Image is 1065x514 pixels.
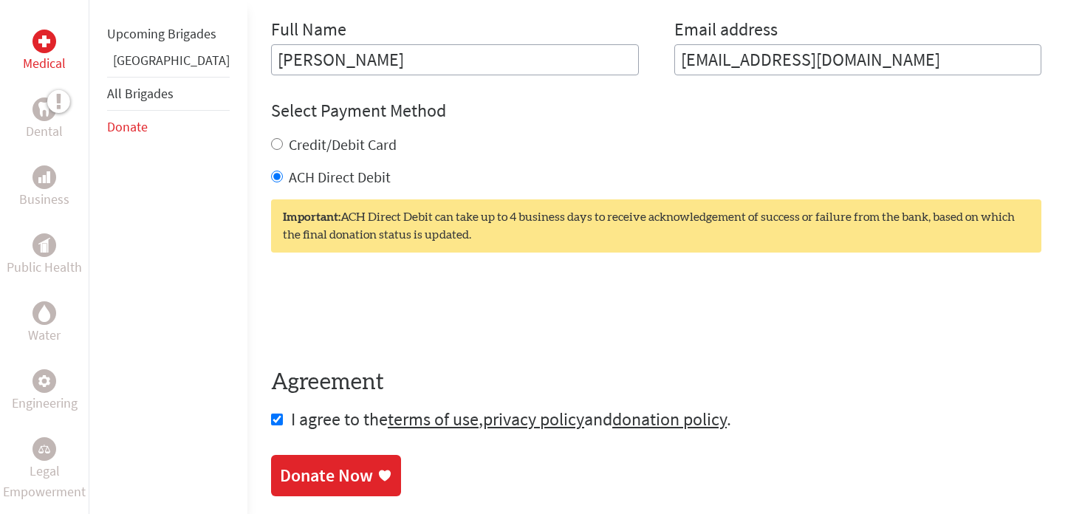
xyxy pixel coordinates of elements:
[38,445,50,453] img: Legal Empowerment
[283,211,340,223] strong: Important:
[107,85,174,102] a: All Brigades
[107,111,230,143] li: Donate
[289,168,391,186] label: ACH Direct Debit
[38,35,50,47] img: Medical
[32,301,56,325] div: Water
[12,393,78,414] p: Engineering
[38,238,50,253] img: Public Health
[674,44,1042,75] input: Your Email
[23,30,66,74] a: MedicalMedical
[19,189,69,210] p: Business
[280,464,373,487] div: Donate Now
[271,199,1041,253] div: ACH Direct Debit can take up to 4 business days to receive acknowledgement of success or failure ...
[483,408,584,431] a: privacy policy
[26,121,63,142] p: Dental
[113,52,230,69] a: [GEOGRAPHIC_DATA]
[271,369,1041,396] h4: Agreement
[7,233,82,278] a: Public HealthPublic Health
[271,18,346,44] label: Full Name
[28,325,61,346] p: Water
[38,304,50,321] img: Water
[38,102,50,116] img: Dental
[674,18,778,44] label: Email address
[271,282,496,340] iframe: reCAPTCHA
[289,135,397,154] label: Credit/Debit Card
[7,257,82,278] p: Public Health
[12,369,78,414] a: EngineeringEngineering
[38,375,50,387] img: Engineering
[388,408,479,431] a: terms of use
[32,165,56,189] div: Business
[107,18,230,50] li: Upcoming Brigades
[107,118,148,135] a: Donate
[271,455,401,496] a: Donate Now
[291,408,731,431] span: I agree to the , and .
[3,461,86,502] p: Legal Empowerment
[32,233,56,257] div: Public Health
[23,53,66,74] p: Medical
[32,437,56,461] div: Legal Empowerment
[32,369,56,393] div: Engineering
[612,408,727,431] a: donation policy
[28,301,61,346] a: WaterWater
[32,30,56,53] div: Medical
[26,97,63,142] a: DentalDental
[271,99,1041,123] h4: Select Payment Method
[3,437,86,502] a: Legal EmpowermentLegal Empowerment
[19,165,69,210] a: BusinessBusiness
[107,50,230,77] li: Ghana
[271,44,639,75] input: Enter Full Name
[107,25,216,42] a: Upcoming Brigades
[32,97,56,121] div: Dental
[38,171,50,183] img: Business
[107,77,230,111] li: All Brigades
